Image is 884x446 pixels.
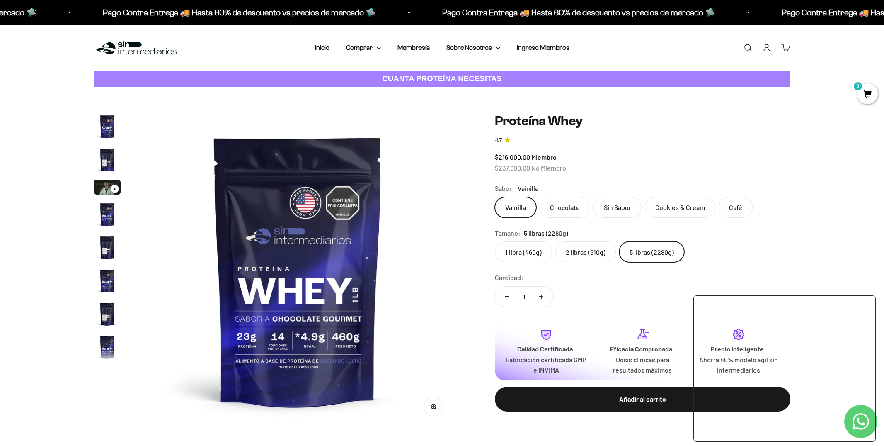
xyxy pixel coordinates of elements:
span: $237.600,00 [495,164,530,172]
strong: CUANTA PROTEÍNA NECESITAS [382,74,502,83]
button: Ir al artículo 5 [94,234,121,263]
img: Proteína Whey [94,201,121,228]
a: Ingreso Miembros [517,44,569,51]
span: 5 libras (2280g) [524,228,568,239]
iframe: zigpoll-iframe [694,295,875,441]
a: Inicio [315,44,329,51]
img: Proteína Whey [94,301,121,327]
button: Ir al artículo 8 [94,334,121,363]
img: Proteína Whey [94,146,121,173]
p: Pago Contra Entrega 🚚 Hasta 60% de descuento vs precios de mercado 🛸 [98,6,371,19]
a: CUANTA PROTEÍNA NECESITAS [94,71,790,87]
img: Proteína Whey [94,113,121,140]
legend: Tamaño: [495,228,521,239]
button: Reducir cantidad [495,287,519,307]
button: Añadir al carrito [495,387,790,412]
mark: 0 [853,81,863,91]
button: Ir al artículo 1 [94,113,121,142]
button: Aumentar cantidad [529,287,553,307]
div: Añadir al carrito [511,394,774,405]
strong: Eficacia Comprobada: [610,345,675,353]
p: Pago Contra Entrega 🚚 Hasta 60% de descuento vs precios de mercado 🛸 [438,6,711,19]
img: Proteína Whey [94,268,121,294]
button: Ir al artículo 2 [94,146,121,175]
span: No Miembro [531,164,566,172]
button: Ir al artículo 3 [94,180,121,197]
a: 0 [857,90,878,99]
summary: Comprar [346,42,381,53]
summary: Sobre Nosotros [446,42,500,53]
img: Proteína Whey [94,234,121,261]
button: Ir al artículo 7 [94,301,121,330]
button: Ir al artículo 6 [94,268,121,297]
a: 4.74.7 de 5.0 estrellas [495,136,790,145]
legend: Sabor: [495,183,514,194]
span: $216.000,00 [495,153,530,161]
img: Proteína Whey [94,334,121,361]
label: Cantidad: [495,272,523,283]
a: Membresía [397,44,430,51]
span: Vainilla [518,183,538,194]
img: Proteína Whey [140,113,455,428]
p: Dosis clínicas para resultados máximos [601,354,684,375]
span: Miembro [531,153,557,161]
strong: Calidad Certificada: [517,345,575,353]
span: 4.7 [495,136,502,145]
p: Fabricación certificada GMP e INVIMA [505,354,588,375]
h1: Proteína Whey [495,113,790,129]
button: Ir al artículo 4 [94,201,121,230]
